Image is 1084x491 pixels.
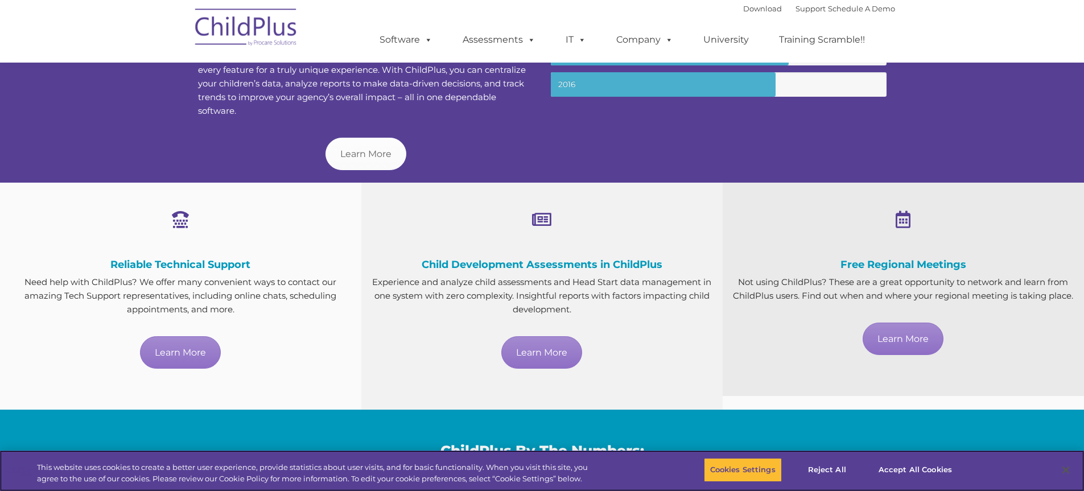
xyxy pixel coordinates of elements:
font: | [743,4,895,13]
div: This website uses cookies to create a better user experience, provide statistics about user visit... [37,462,596,484]
button: Accept All Cookies [872,458,958,482]
a: Assessments [451,28,547,51]
small: 2016 [551,72,887,97]
a: Schedule A Demo [828,4,895,13]
a: University [692,28,760,51]
span: Reliable Technical Support [110,258,250,271]
p: Experience and analyze child assessments and Head Start data management in one system with zero c... [370,275,714,316]
img: ChildPlus by Procare Solutions [189,1,303,57]
a: Learn More [140,336,221,369]
button: Cookies Settings [704,458,782,482]
button: Close [1053,457,1078,482]
span: Child Development Assessments in ChildPlus [422,258,662,271]
a: Support [796,4,826,13]
span: Free Regional Meetings [840,258,966,271]
span: Our seamless design is easy to adopt and allows users to customize nearly every feature for a tru... [198,51,526,116]
p: Not using ChildPlus? These are a great opportunity to network and learn from ChildPlus users. Fin... [731,275,1075,303]
a: Software [368,28,444,51]
a: Learn More [863,323,943,355]
button: Reject All [792,458,863,482]
p: Need help with ChildPlus? We offer many convenient ways to contact our amazing Tech Support repre... [9,275,353,316]
a: Company [605,28,685,51]
span: ChildPlus By The Numbers: [440,442,644,459]
a: Download [743,4,782,13]
a: Learn More [501,336,582,369]
a: Learn More [325,138,406,170]
a: IT [554,28,597,51]
a: Training Scramble!! [768,28,876,51]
